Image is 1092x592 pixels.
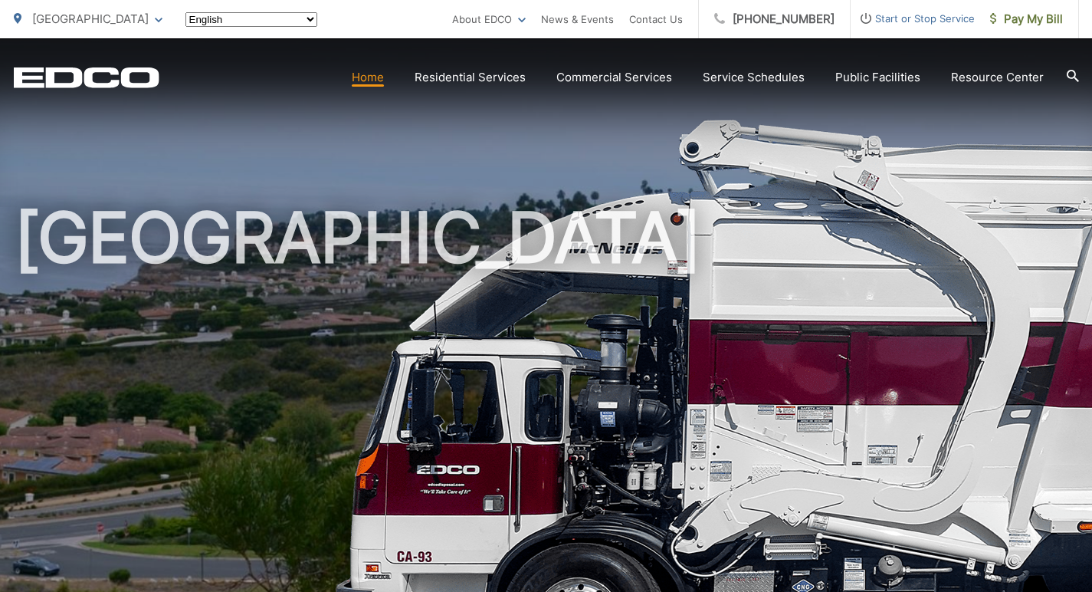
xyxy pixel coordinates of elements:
a: EDCD logo. Return to the homepage. [14,67,159,88]
span: [GEOGRAPHIC_DATA] [32,12,149,26]
a: Home [352,68,384,87]
a: Resource Center [951,68,1044,87]
span: Pay My Bill [990,10,1063,28]
a: Residential Services [415,68,526,87]
a: News & Events [541,10,614,28]
a: Service Schedules [703,68,805,87]
a: Contact Us [629,10,683,28]
a: About EDCO [452,10,526,28]
a: Commercial Services [556,68,672,87]
select: Select a language [185,12,317,27]
a: Public Facilities [835,68,920,87]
